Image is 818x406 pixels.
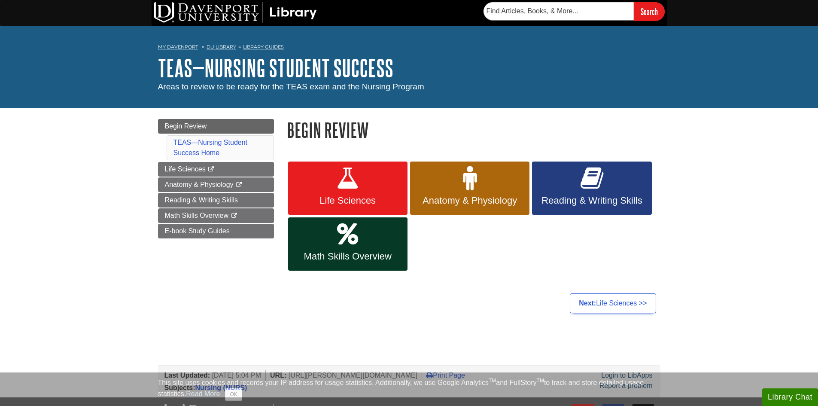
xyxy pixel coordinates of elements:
a: Anatomy & Physiology [410,162,529,215]
form: Searches DU Library's articles, books, and more [484,2,665,21]
a: Begin Review [158,119,274,134]
span: [URL][PERSON_NAME][DOMAIN_NAME] [289,372,418,379]
a: Reading & Writing Skills [532,162,651,215]
strong: Next: [579,299,596,307]
span: Areas to review to be ready for the TEAS exam and the Nursing Program [158,82,424,91]
input: Find Articles, Books, & More... [484,2,634,20]
a: Login to LibApps [601,372,652,379]
div: Guide Page Menu [158,119,274,238]
a: Math Skills Overview [158,208,274,223]
span: Reading & Writing Skills [538,195,645,206]
a: Anatomy & Physiology [158,177,274,192]
span: Life Sciences [165,165,206,173]
a: Library Guides [243,44,284,50]
a: TEAS—Nursing Student Success [158,55,393,81]
span: Anatomy & Physiology [417,195,523,206]
a: Read More [186,390,220,397]
button: Library Chat [762,388,818,406]
sup: TM [489,378,496,384]
a: My Davenport [158,43,198,51]
div: This site uses cookies and records your IP address for usage statistics. Additionally, we use Goo... [158,378,660,401]
input: Search [634,2,665,21]
span: Life Sciences [295,195,401,206]
span: Anatomy & Physiology [165,181,234,188]
img: DU Library [154,2,317,23]
span: Math Skills Overview [295,251,401,262]
span: Reading & Writing Skills [165,196,238,204]
nav: breadcrumb [158,41,660,55]
a: E-book Study Guides [158,224,274,238]
a: Math Skills Overview [288,217,407,271]
a: TEAS—Nursing Student Success Home [173,139,248,156]
span: E-book Study Guides [165,227,230,235]
i: This link opens in a new window [230,213,237,219]
i: Print Page [426,372,433,379]
sup: TM [537,378,544,384]
span: [DATE] 5:04 PM [212,372,261,379]
a: Life Sciences [288,162,407,215]
a: Next:Life Sciences >> [570,293,656,313]
a: Print Page [426,372,465,379]
a: Reading & Writing Skills [158,193,274,208]
span: URL: [270,372,286,379]
span: Last Updated: [164,372,210,379]
i: This link opens in a new window [207,167,215,172]
a: DU Library [207,44,236,50]
span: Begin Review [165,122,207,130]
i: This link opens in a new window [235,182,243,188]
a: Life Sciences [158,162,274,177]
h1: Begin Review [287,119,660,141]
button: Close [225,388,242,401]
span: Math Skills Overview [165,212,228,219]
